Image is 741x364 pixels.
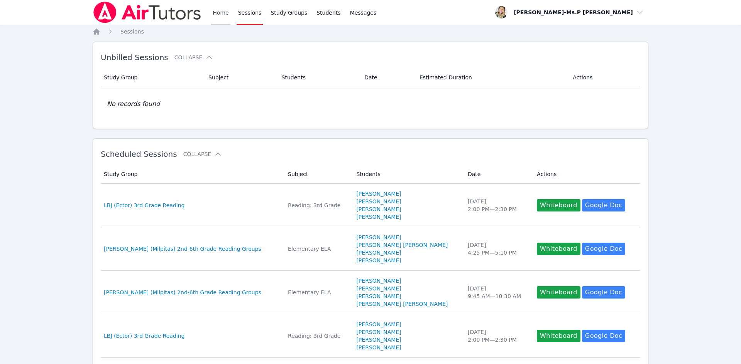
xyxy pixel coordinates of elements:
a: [PERSON_NAME] [356,213,401,221]
a: Google Doc [582,286,625,299]
div: Reading: 3rd Grade [288,201,347,209]
button: Whiteboard [537,286,580,299]
td: No records found [101,87,640,121]
a: [PERSON_NAME] [356,190,401,198]
a: [PERSON_NAME] [356,336,401,344]
a: [PERSON_NAME] [PERSON_NAME] [356,241,448,249]
th: Study Group [101,68,204,87]
a: Google Doc [582,330,625,342]
tr: LBJ (Ector) 3rd Grade ReadingReading: 3rd Grade[PERSON_NAME][PERSON_NAME][PERSON_NAME][PERSON_NAM... [101,314,640,358]
span: Messages [350,9,377,17]
th: Actions [568,68,640,87]
div: [DATE] 9:45 AM — 10:30 AM [468,285,528,300]
div: Reading: 3rd Grade [288,332,347,340]
tr: LBJ (Ector) 3rd Grade ReadingReading: 3rd Grade[PERSON_NAME][PERSON_NAME][PERSON_NAME][PERSON_NAM... [101,184,640,227]
th: Estimated Duration [415,68,568,87]
th: Actions [532,165,640,184]
a: [PERSON_NAME] [356,344,401,351]
img: Air Tutors [93,2,202,23]
th: Subject [283,165,352,184]
th: Date [463,165,532,184]
a: Sessions [120,28,144,35]
div: [DATE] 2:00 PM — 2:30 PM [468,198,528,213]
a: [PERSON_NAME] [356,292,401,300]
a: [PERSON_NAME] [356,249,401,257]
a: [PERSON_NAME] (Milpitas) 2nd-6th Grade Reading Groups [104,245,261,253]
tr: [PERSON_NAME] (Milpitas) 2nd-6th Grade Reading GroupsElementary ELA[PERSON_NAME][PERSON_NAME] [PE... [101,227,640,271]
a: [PERSON_NAME] [356,328,401,336]
a: [PERSON_NAME] (Milpitas) 2nd-6th Grade Reading Groups [104,289,261,296]
a: [PERSON_NAME] [356,257,401,264]
a: [PERSON_NAME] [356,285,401,292]
button: Collapse [174,54,213,61]
a: [PERSON_NAME] [356,205,401,213]
a: Google Doc [582,199,625,211]
button: Collapse [183,150,222,158]
a: [PERSON_NAME] [356,277,401,285]
button: Whiteboard [537,199,580,211]
a: [PERSON_NAME] [356,233,401,241]
div: Elementary ELA [288,289,347,296]
div: [DATE] 4:25 PM — 5:10 PM [468,241,528,257]
div: [DATE] 2:00 PM — 2:30 PM [468,328,528,344]
button: Whiteboard [537,243,580,255]
button: Whiteboard [537,330,580,342]
a: [PERSON_NAME] [356,320,401,328]
span: Unbilled Sessions [101,53,168,62]
nav: Breadcrumb [93,28,648,35]
th: Subject [204,68,277,87]
a: [PERSON_NAME] [PERSON_NAME] [356,300,448,308]
th: Students [277,68,360,87]
th: Date [360,68,415,87]
a: LBJ (Ector) 3rd Grade Reading [104,332,184,340]
th: Students [352,165,463,184]
a: Google Doc [582,243,625,255]
tr: [PERSON_NAME] (Milpitas) 2nd-6th Grade Reading GroupsElementary ELA[PERSON_NAME][PERSON_NAME][PER... [101,271,640,314]
a: LBJ (Ector) 3rd Grade Reading [104,201,184,209]
span: Scheduled Sessions [101,149,177,159]
span: Sessions [120,29,144,35]
th: Study Group [101,165,283,184]
a: [PERSON_NAME] [356,198,401,205]
div: Elementary ELA [288,245,347,253]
